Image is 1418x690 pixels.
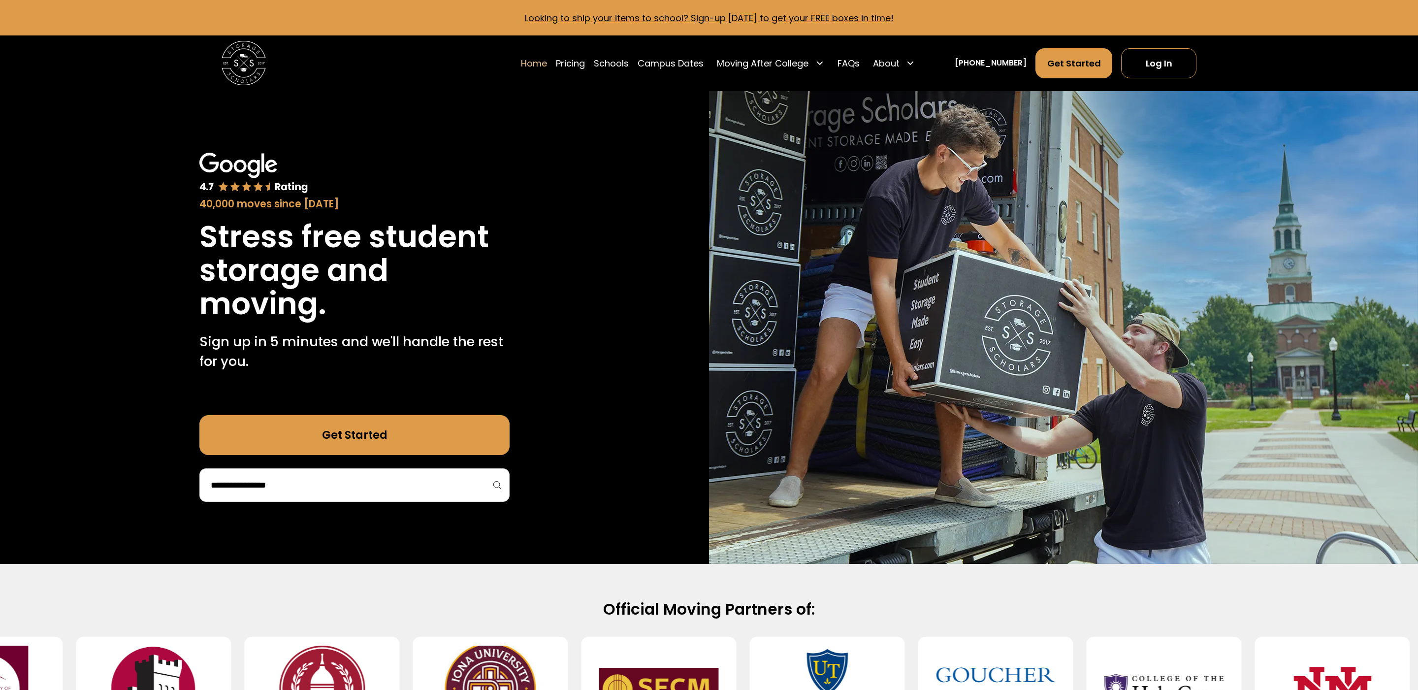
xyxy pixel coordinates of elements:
[222,41,266,85] a: home
[199,220,510,321] h1: Stress free student storage and moving.
[955,57,1027,69] a: [PHONE_NUMBER]
[712,48,829,79] div: Moving After College
[869,48,920,79] div: About
[521,48,547,79] a: Home
[709,91,1418,564] img: Storage Scholars makes moving and storage easy.
[199,415,510,455] a: Get Started
[222,41,266,85] img: Storage Scholars main logo
[199,153,308,194] img: Google 4.7 star rating
[199,197,510,211] div: 40,000 moves since [DATE]
[199,332,510,372] p: Sign up in 5 minutes and we'll handle the rest for you.
[594,48,629,79] a: Schools
[873,57,900,70] div: About
[525,12,894,24] a: Looking to ship your items to school? Sign-up [DATE] to get your FREE boxes in time!
[556,48,585,79] a: Pricing
[638,48,704,79] a: Campus Dates
[354,599,1063,620] h2: Official Moving Partners of:
[1035,48,1112,78] a: Get Started
[717,57,808,70] div: Moving After College
[1121,48,1196,78] a: Log In
[838,48,860,79] a: FAQs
